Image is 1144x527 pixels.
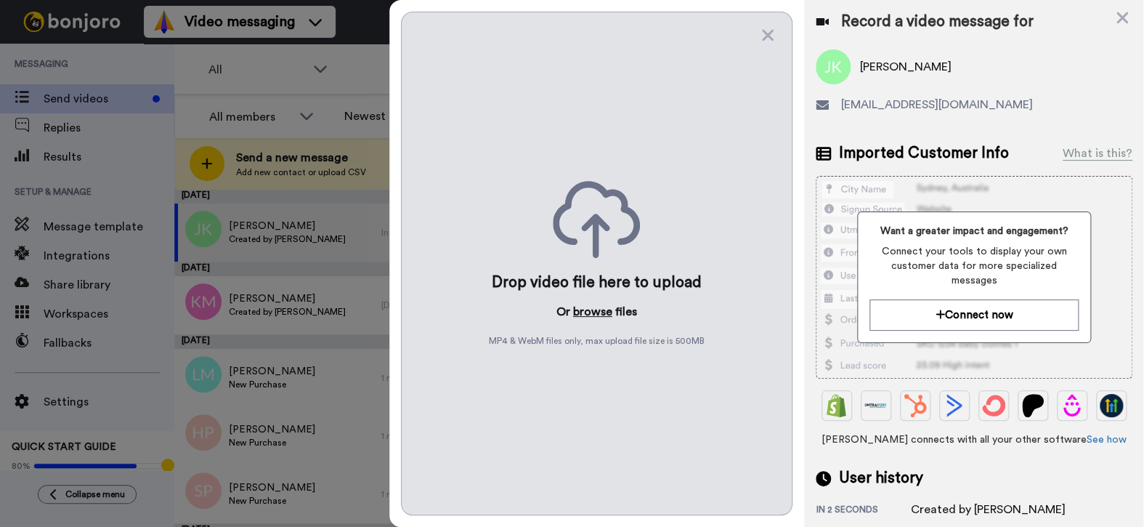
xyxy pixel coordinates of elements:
[982,394,1005,417] img: ConvertKit
[1100,394,1123,417] img: GoHighLevel
[864,394,888,417] img: Ontraport
[47,41,267,56] p: Hi [PERSON_NAME], I’d love to ask you a quick question: If [PERSON_NAME] could introduce a new fe...
[1063,145,1132,162] div: What is this?
[838,467,922,489] span: User history
[904,394,927,417] img: Hubspot
[556,303,637,321] p: Or files
[1060,394,1084,417] img: Drip
[869,299,1078,331] button: Connect now
[816,433,1132,447] span: [PERSON_NAME] connects with all your other software
[17,44,40,67] img: Profile image for Amy
[825,394,848,417] img: Shopify
[910,501,1065,518] div: Created by [PERSON_NAME]
[869,244,1078,288] span: Connect your tools to display your own customer data for more specialized messages
[869,224,1078,238] span: Want a greater impact and engagement?
[6,31,285,79] div: message notification from Amy, 5d ago. Hi Bryan, I’d love to ask you a quick question: If Bonjoro...
[492,273,702,293] div: Drop video file here to upload
[573,303,612,321] button: browse
[840,96,1032,113] span: [EMAIL_ADDRESS][DOMAIN_NAME]
[489,335,705,347] span: MP4 & WebM files only, max upload file size is 500 MB
[47,56,267,69] p: Message from Amy, sent 5d ago
[943,394,966,417] img: ActiveCampaign
[816,504,910,518] div: in 2 seconds
[1087,435,1127,445] a: See how
[838,142,1008,164] span: Imported Customer Info
[1021,394,1044,417] img: Patreon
